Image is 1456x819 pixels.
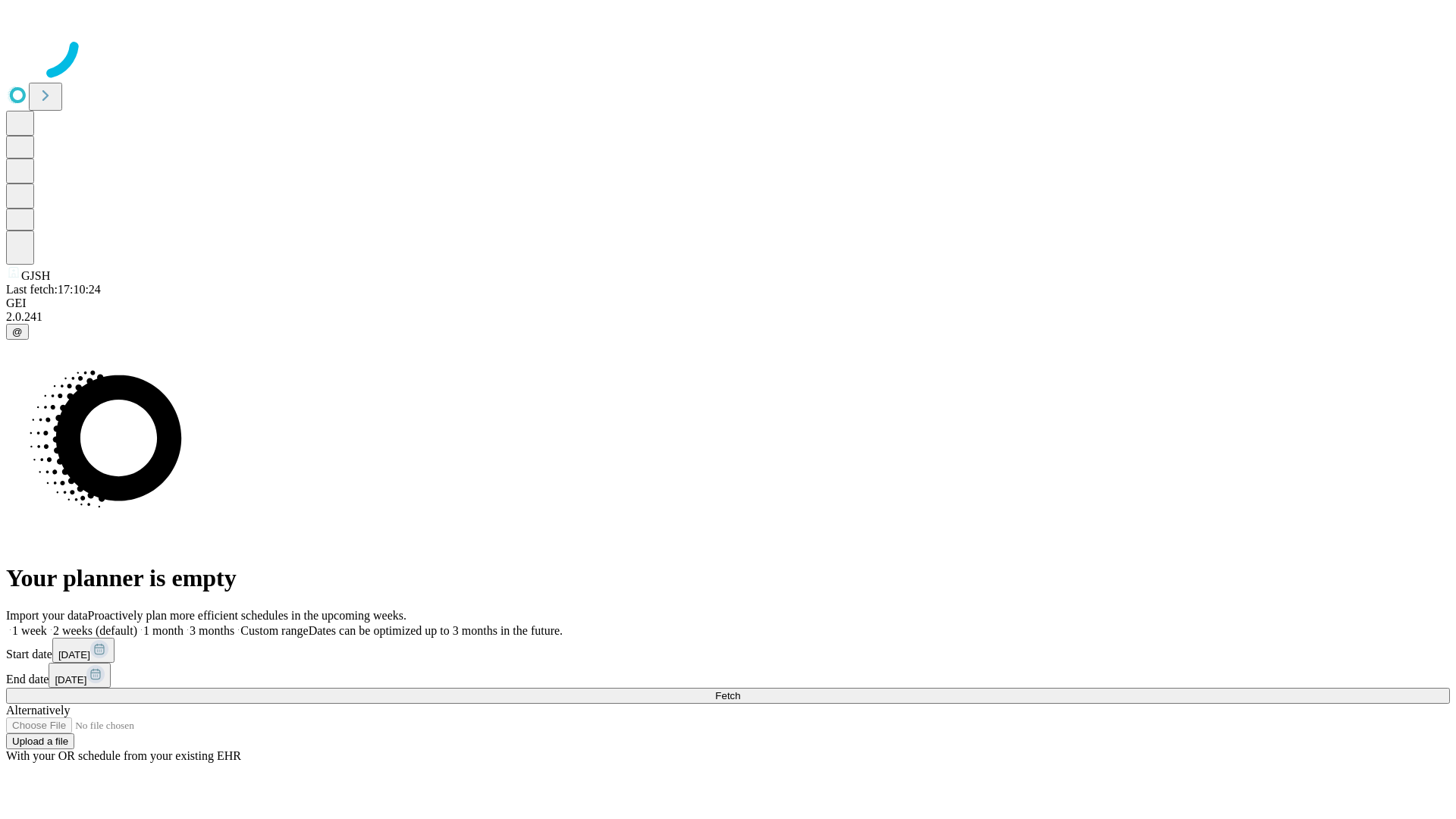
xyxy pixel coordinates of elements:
[6,564,1450,592] h1: Your planner is empty
[12,624,47,637] span: 1 week
[6,297,1450,310] div: GEI
[49,663,111,688] button: [DATE]
[6,638,1450,663] div: Start date
[6,609,88,622] span: Import your data
[6,688,1450,704] button: Fetch
[240,624,308,637] span: Custom range
[6,749,241,762] span: With your OR schedule from your existing EHR
[55,674,86,686] span: [DATE]
[309,624,563,637] span: Dates can be optimized up to 3 months in the future.
[12,326,23,337] span: @
[6,663,1450,688] div: End date
[53,624,137,637] span: 2 weeks (default)
[52,638,115,663] button: [DATE]
[715,690,740,701] span: Fetch
[6,324,29,340] button: @
[6,310,1450,324] div: 2.0.241
[190,624,234,637] span: 3 months
[143,624,184,637] span: 1 month
[6,704,70,717] span: Alternatively
[88,609,406,622] span: Proactively plan more efficient schedules in the upcoming weeks.
[58,649,90,661] span: [DATE]
[6,283,101,296] span: Last fetch: 17:10:24
[21,269,50,282] span: GJSH
[6,733,74,749] button: Upload a file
